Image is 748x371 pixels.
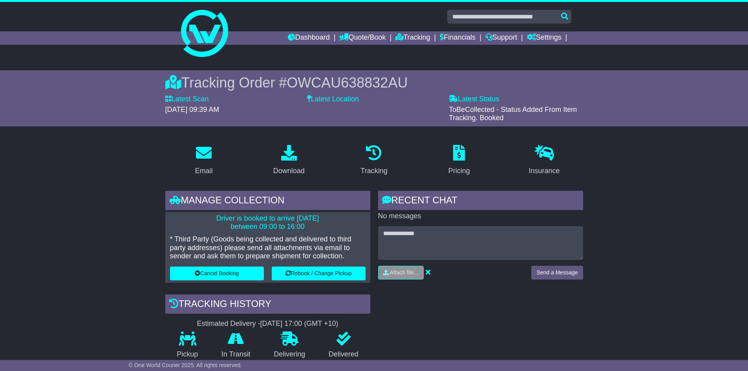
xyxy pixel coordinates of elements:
[395,31,430,45] a: Tracking
[307,95,359,104] label: Latest Location
[529,166,560,176] div: Insurance
[165,294,370,316] div: Tracking history
[355,142,392,179] a: Tracking
[378,191,583,212] div: RECENT CHAT
[268,142,310,179] a: Download
[165,191,370,212] div: Manage collection
[195,166,212,176] div: Email
[287,75,408,91] span: OWCAU638832AU
[485,31,517,45] a: Support
[317,350,370,359] p: Delivered
[129,362,242,368] span: © One World Courier 2025. All rights reserved.
[339,31,386,45] a: Quote/Book
[448,166,470,176] div: Pricing
[360,166,387,176] div: Tracking
[165,74,583,91] div: Tracking Order #
[190,142,218,179] a: Email
[170,214,366,231] p: Driver is booked to arrive [DATE] between 09:00 to 16:00
[449,106,577,122] span: ToBeCollected - Status Added From Item Tracking. Booked
[272,267,366,280] button: Rebook / Change Pickup
[531,266,583,280] button: Send a Message
[273,166,305,176] div: Download
[210,350,262,359] p: In Transit
[165,95,209,104] label: Latest Scan
[440,31,476,45] a: Financials
[378,212,583,221] p: No messages
[262,350,317,359] p: Delivering
[165,106,219,113] span: [DATE] 09:39 AM
[443,142,475,179] a: Pricing
[288,31,330,45] a: Dashboard
[165,320,370,328] div: Estimated Delivery -
[165,350,210,359] p: Pickup
[527,31,561,45] a: Settings
[170,235,366,261] p: * Third Party (Goods being collected and delivered to third party addresses) please send all atta...
[260,320,338,328] div: [DATE] 17:00 (GMT +10)
[524,142,565,179] a: Insurance
[170,267,264,280] button: Cancel Booking
[449,95,499,104] label: Latest Status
